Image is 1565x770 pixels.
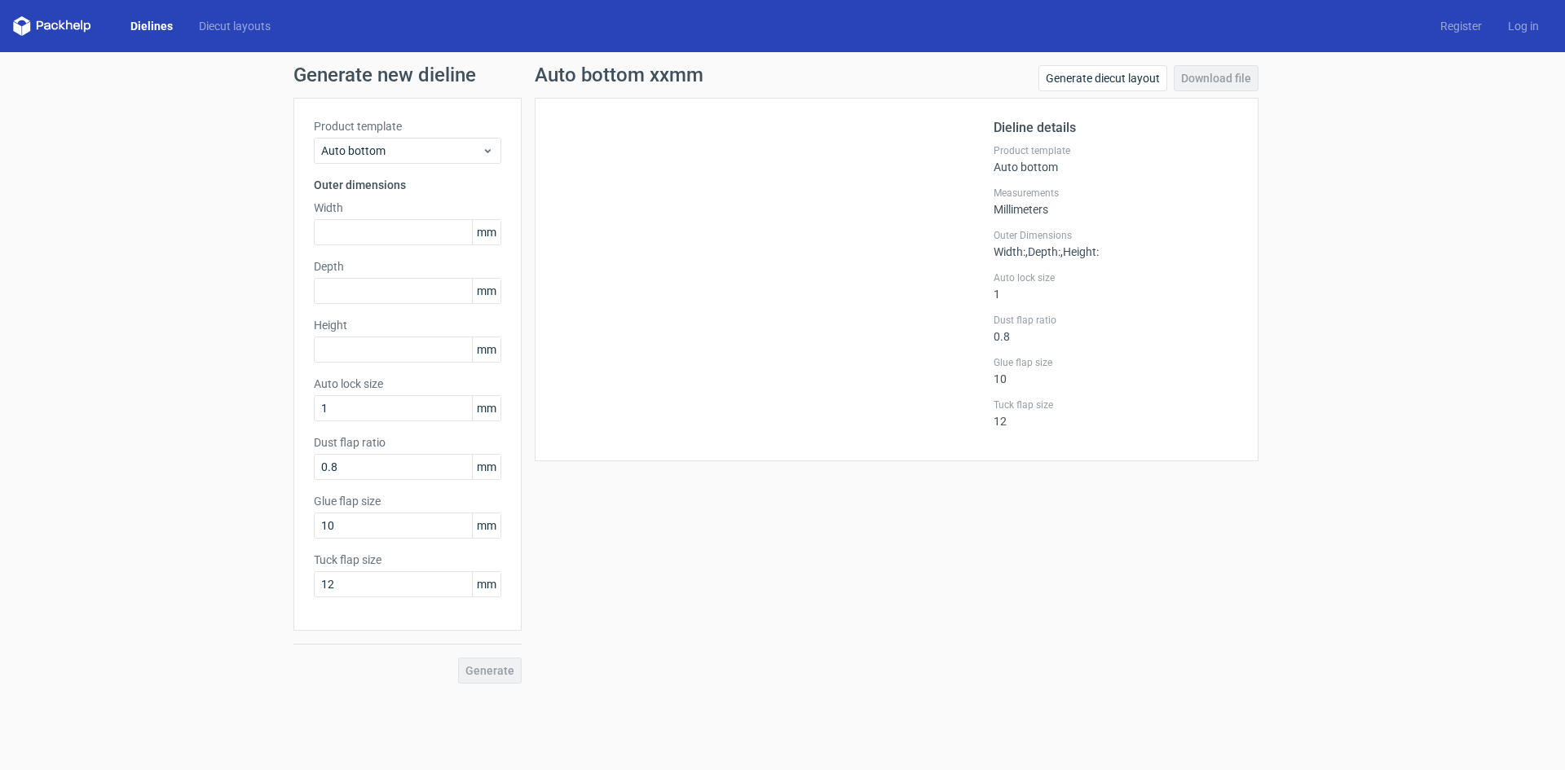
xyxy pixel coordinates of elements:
span: Width : [994,245,1025,258]
label: Tuck flap size [314,552,501,568]
a: Dielines [117,18,186,34]
label: Auto lock size [314,376,501,392]
h1: Generate new dieline [293,65,1272,85]
label: Height [314,317,501,333]
span: Auto bottom [321,143,482,159]
div: 10 [994,356,1238,385]
label: Product template [994,144,1238,157]
span: mm [472,396,500,420]
h2: Dieline details [994,118,1238,138]
div: 0.8 [994,314,1238,343]
label: Product template [314,118,501,134]
span: mm [472,220,500,244]
span: mm [472,513,500,538]
label: Auto lock size [994,271,1238,284]
a: Register [1427,18,1495,34]
span: mm [472,572,500,596]
div: Auto bottom [994,144,1238,174]
div: Millimeters [994,187,1238,216]
a: Generate diecut layout [1038,65,1167,91]
div: 12 [994,398,1238,428]
a: Log in [1495,18,1552,34]
span: , Depth : [1025,245,1060,258]
label: Width [314,200,501,216]
label: Depth [314,258,501,275]
label: Tuck flap size [994,398,1238,411]
label: Glue flap size [994,356,1238,369]
label: Glue flap size [314,493,501,509]
h3: Outer dimensions [314,177,501,193]
span: mm [472,455,500,479]
label: Outer Dimensions [994,229,1238,242]
label: Measurements [994,187,1238,200]
span: mm [472,279,500,303]
div: 1 [994,271,1238,301]
span: , Height : [1060,245,1099,258]
a: Diecut layouts [186,18,284,34]
span: mm [472,337,500,362]
label: Dust flap ratio [314,434,501,451]
h1: Auto bottom xxmm [535,65,703,85]
label: Dust flap ratio [994,314,1238,327]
